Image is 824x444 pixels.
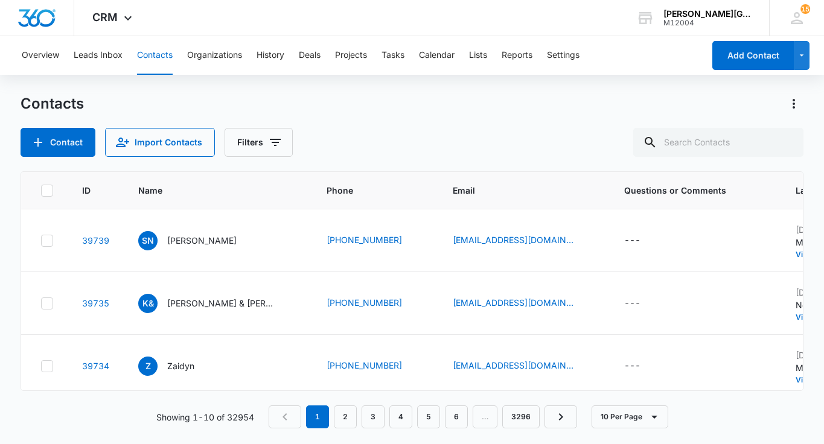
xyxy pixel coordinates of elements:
button: Filters [225,128,293,157]
input: Search Contacts [633,128,803,157]
span: ID [82,184,92,197]
div: Phone - (617) 331-8185 - Select to Edit Field [327,296,424,311]
p: [PERSON_NAME] & [PERSON_NAME] [167,297,276,309]
div: account id [663,19,752,27]
a: [EMAIL_ADDRESS][DOMAIN_NAME] [453,296,573,309]
span: Name [138,184,280,197]
span: Z [138,357,158,376]
button: Organizations [187,36,242,75]
a: Page 2 [334,405,357,428]
button: Leads Inbox [74,36,123,75]
h1: Contacts [21,95,84,113]
button: Import Contacts [105,128,215,157]
a: [PHONE_NUMBER] [327,233,402,246]
span: Questions or Comments [624,184,767,197]
span: SN [138,231,158,250]
a: Navigate to contact details page for Shema Ntaganda [82,235,109,246]
button: Contacts [137,36,173,75]
p: Showing 1-10 of 32954 [156,411,254,423]
button: Overview [22,36,59,75]
div: Email - littlezaidyn9@gmail.com - Select to Edit Field [453,359,595,373]
button: Tasks [382,36,404,75]
button: Projects [335,36,367,75]
span: 15 [800,4,810,14]
button: Lists [469,36,487,75]
a: Page 3 [362,405,385,428]
button: History [257,36,284,75]
button: Calendar [419,36,455,75]
span: CRM [92,11,118,24]
p: Zaidyn [167,360,194,372]
a: Navigate to contact details page for Zaidyn [82,361,109,371]
div: Name - Zaidyn - Select to Edit Field [138,357,216,376]
a: Page 5 [417,405,440,428]
a: [EMAIL_ADDRESS][DOMAIN_NAME] [453,359,573,372]
a: Page 6 [445,405,468,428]
p: [PERSON_NAME] [167,234,237,247]
div: Name - Kyle & Ryan Dicke - Select to Edit Field [138,294,298,313]
div: account name [663,9,752,19]
div: --- [624,233,640,248]
a: [PHONE_NUMBER] [327,359,402,372]
div: notifications count [800,4,810,14]
div: --- [624,359,640,373]
div: Email - schan330@gmail.com - Select to Edit Field [453,296,595,311]
button: 10 Per Page [592,405,668,428]
div: Email - m.s.mael1900@gmail.com - Select to Edit Field [453,233,595,248]
span: Email [453,184,578,197]
nav: Pagination [269,405,577,428]
a: Navigate to contact details page for Kyle & Ryan Dicke [82,298,109,308]
a: Page 3296 [502,405,540,428]
a: Page 4 [389,405,412,428]
div: Questions or Comments - - Select to Edit Field [624,296,662,311]
span: Phone [327,184,406,197]
em: 1 [306,405,329,428]
button: Settings [547,36,580,75]
div: Phone - +1 (425) 420-6742 - Select to Edit Field [327,359,424,373]
button: Deals [299,36,321,75]
button: Reports [502,36,532,75]
a: [EMAIL_ADDRESS][DOMAIN_NAME] [453,233,573,246]
span: K& [138,294,158,313]
div: Phone - +1 (502) 539-6929 - Select to Edit Field [327,233,424,248]
button: Add Contact [712,41,794,70]
button: Actions [784,94,803,113]
div: Name - Shema Ntaganda - Select to Edit Field [138,231,258,250]
div: Questions or Comments - - Select to Edit Field [624,233,662,248]
div: --- [624,296,640,311]
a: [PHONE_NUMBER] [327,296,402,309]
button: Add Contact [21,128,95,157]
a: Next Page [545,405,577,428]
div: Questions or Comments - - Select to Edit Field [624,359,662,373]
